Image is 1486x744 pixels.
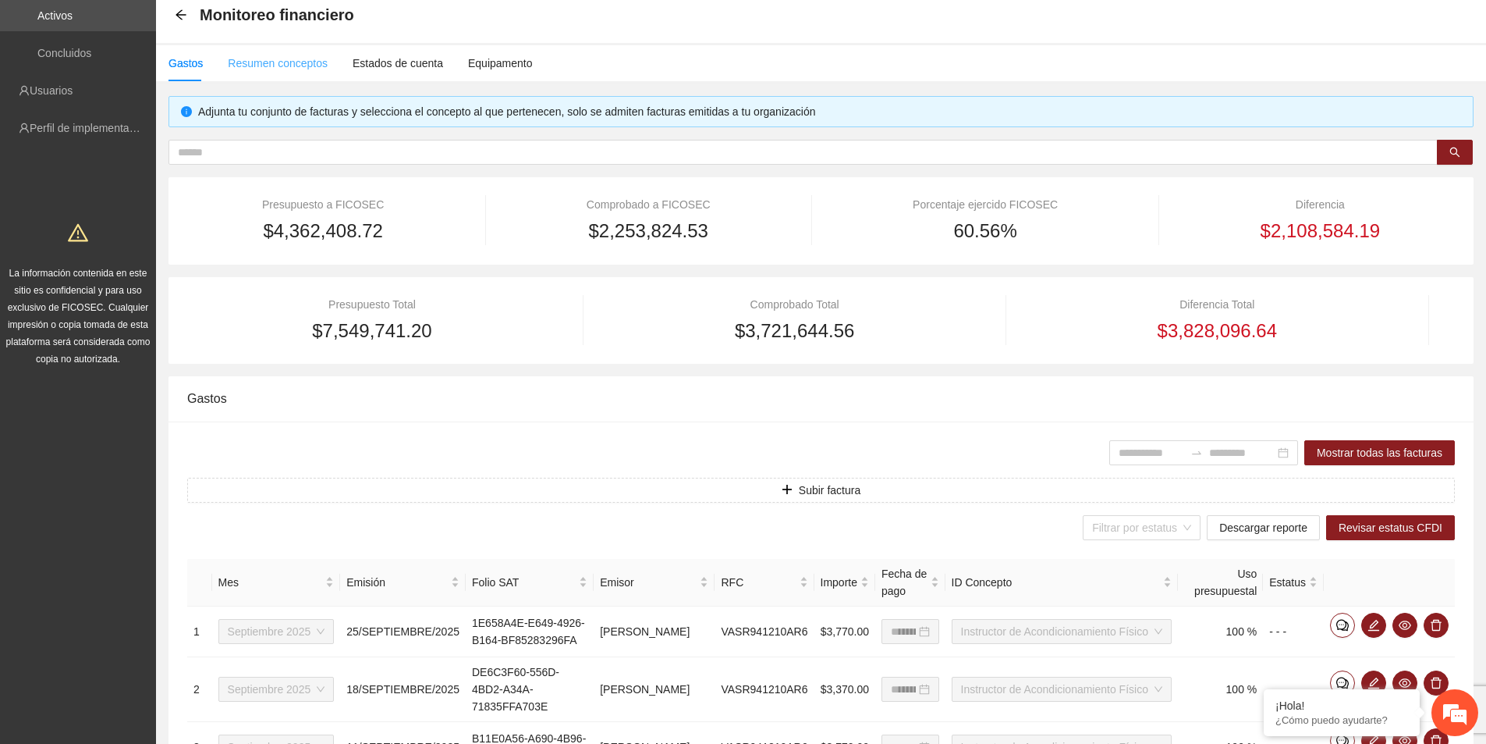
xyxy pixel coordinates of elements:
[1330,613,1355,638] button: comment
[1326,515,1455,540] button: Revisar estatus CFDI
[1392,613,1417,638] button: eye
[200,2,354,27] span: Monitoreo financiero
[212,559,341,607] th: Mes
[1362,677,1385,689] span: edit
[472,574,576,591] span: Folio SAT
[1207,515,1320,540] button: Descargar reporte
[1424,671,1449,696] button: delete
[799,482,860,499] span: Subir factura
[715,657,814,722] td: VASR941210AR6
[1449,147,1460,159] span: search
[838,196,1133,213] div: Porcentaje ejercido FICOSEC
[466,607,594,657] td: 1E658A4E-E649-4926-B164-BF85283296FA
[952,574,1160,591] span: ID Concepto
[721,574,796,591] span: RFC
[198,103,1461,120] div: Adjunta tu conjunto de facturas y selecciona el concepto al que pertenecen, solo se admiten factu...
[187,376,1455,421] div: Gastos
[90,208,215,366] span: Estamos en línea.
[715,559,814,607] th: RFC
[600,574,697,591] span: Emisor
[263,216,382,246] span: $4,362,408.72
[953,216,1016,246] span: 60.56%
[821,574,857,591] span: Importe
[30,84,73,97] a: Usuarios
[346,574,448,591] span: Emisión
[881,565,927,600] span: Fecha de pago
[1190,447,1203,459] span: to
[1331,677,1354,689] span: comment
[175,9,187,22] div: Back
[1317,444,1442,461] span: Mostrar todas las facturas
[610,296,980,313] div: Comprobado Total
[715,607,814,657] td: VASR941210AR6
[1361,671,1386,696] button: edit
[945,559,1178,607] th: ID Concepto
[814,559,875,607] th: Importe
[175,9,187,21] span: arrow-left
[181,106,192,117] span: info-circle
[594,657,715,722] td: [PERSON_NAME]
[1424,677,1448,689] span: delete
[1275,700,1408,712] div: ¡Hola!
[1275,714,1408,726] p: ¿Cómo puedo ayudarte?
[1437,140,1473,165] button: search
[1361,613,1386,638] button: edit
[1424,619,1448,632] span: delete
[1263,657,1324,722] td: - - -
[1178,607,1263,657] td: 100 %
[782,484,793,497] span: plus
[187,607,212,657] td: 1
[37,47,91,59] a: Concluidos
[466,559,594,607] th: Folio SAT
[468,55,533,72] div: Equipamento
[353,55,443,72] div: Estados de cuenta
[6,268,151,365] span: La información contenida en este sitio es confidencial y para uso exclusivo de FICOSEC. Cualquier...
[1261,216,1380,246] span: $2,108,584.19
[814,657,875,722] td: $3,370.00
[187,196,459,213] div: Presupuesto a FICOSEC
[1331,619,1354,632] span: comment
[594,607,715,657] td: [PERSON_NAME]
[814,607,875,657] td: $3,770.00
[228,620,325,643] span: Septiembre 2025
[1190,447,1203,459] span: swap-right
[1424,613,1449,638] button: delete
[1393,677,1417,689] span: eye
[1219,519,1307,536] span: Descargar reporte
[512,196,786,213] div: Comprobado a FICOSEC
[340,559,466,607] th: Emisión
[1330,671,1355,696] button: comment
[168,55,203,72] div: Gastos
[187,296,557,313] div: Presupuesto Total
[961,620,1162,643] span: Instructor de Acondicionamiento Físico
[1032,296,1402,313] div: Diferencia Total
[228,55,328,72] div: Resumen conceptos
[218,574,323,591] span: Mes
[1393,619,1417,632] span: eye
[1269,574,1306,591] span: Estatus
[8,426,297,481] textarea: Escriba su mensaje y pulse “Intro”
[1178,559,1263,607] th: Uso presupuestal
[187,657,212,722] td: 2
[1362,619,1385,632] span: edit
[594,559,715,607] th: Emisor
[256,8,293,45] div: Minimizar ventana de chat en vivo
[1263,559,1324,607] th: Estatus
[466,657,594,722] td: DE6C3F60-556D-4BD2-A34A-71835FFA703E
[228,678,325,701] span: Septiembre 2025
[340,657,466,722] td: 18/SEPTIEMBRE/2025
[961,678,1162,701] span: Instructor de Acondicionamiento Físico
[1158,316,1277,346] span: $3,828,096.64
[187,478,1455,503] button: plusSubir factura
[340,607,466,657] td: 25/SEPTIEMBRE/2025
[68,222,88,243] span: warning
[81,80,262,100] div: Chatee con nosotros ahora
[30,122,151,134] a: Perfil de implementadora
[1178,657,1263,722] td: 100 %
[735,316,854,346] span: $3,721,644.56
[312,316,431,346] span: $7,549,741.20
[1392,671,1417,696] button: eye
[1186,196,1455,213] div: Diferencia
[1263,607,1324,657] td: - - -
[1339,519,1442,536] span: Revisar estatus CFDI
